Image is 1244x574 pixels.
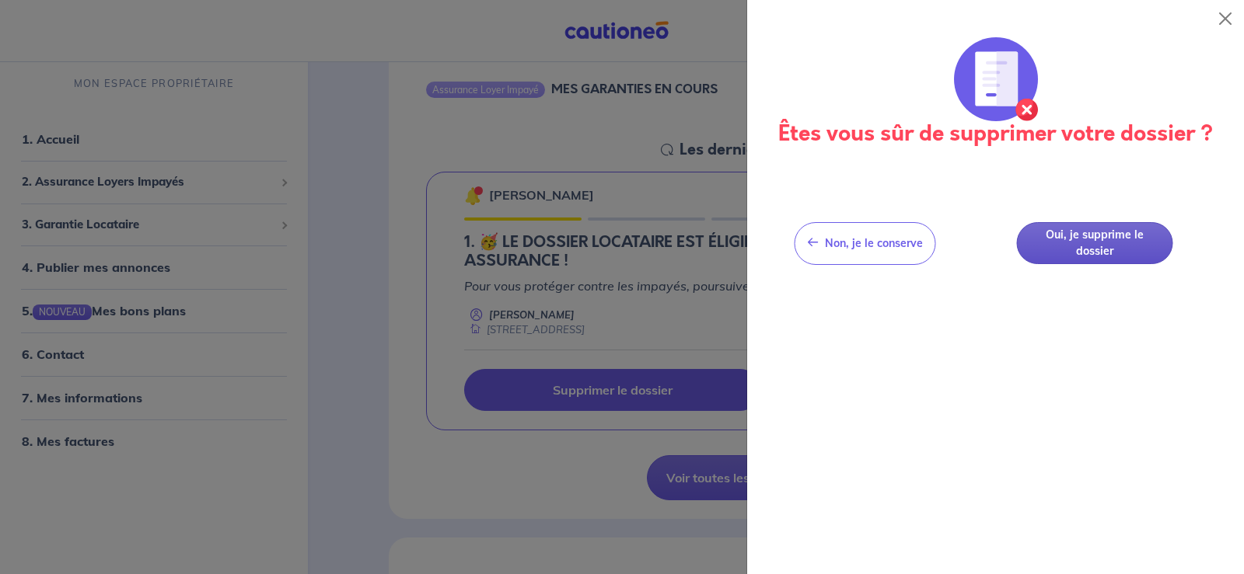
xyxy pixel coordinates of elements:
[795,222,936,265] button: Non, je le conserve
[766,121,1225,148] h3: Êtes vous sûr de supprimer votre dossier ?
[1017,222,1173,265] button: Oui, je supprime le dossier
[954,37,1038,121] img: illu_annulation_contrat.svg
[825,236,923,250] span: Non, je le conserve
[1213,6,1238,31] button: Close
